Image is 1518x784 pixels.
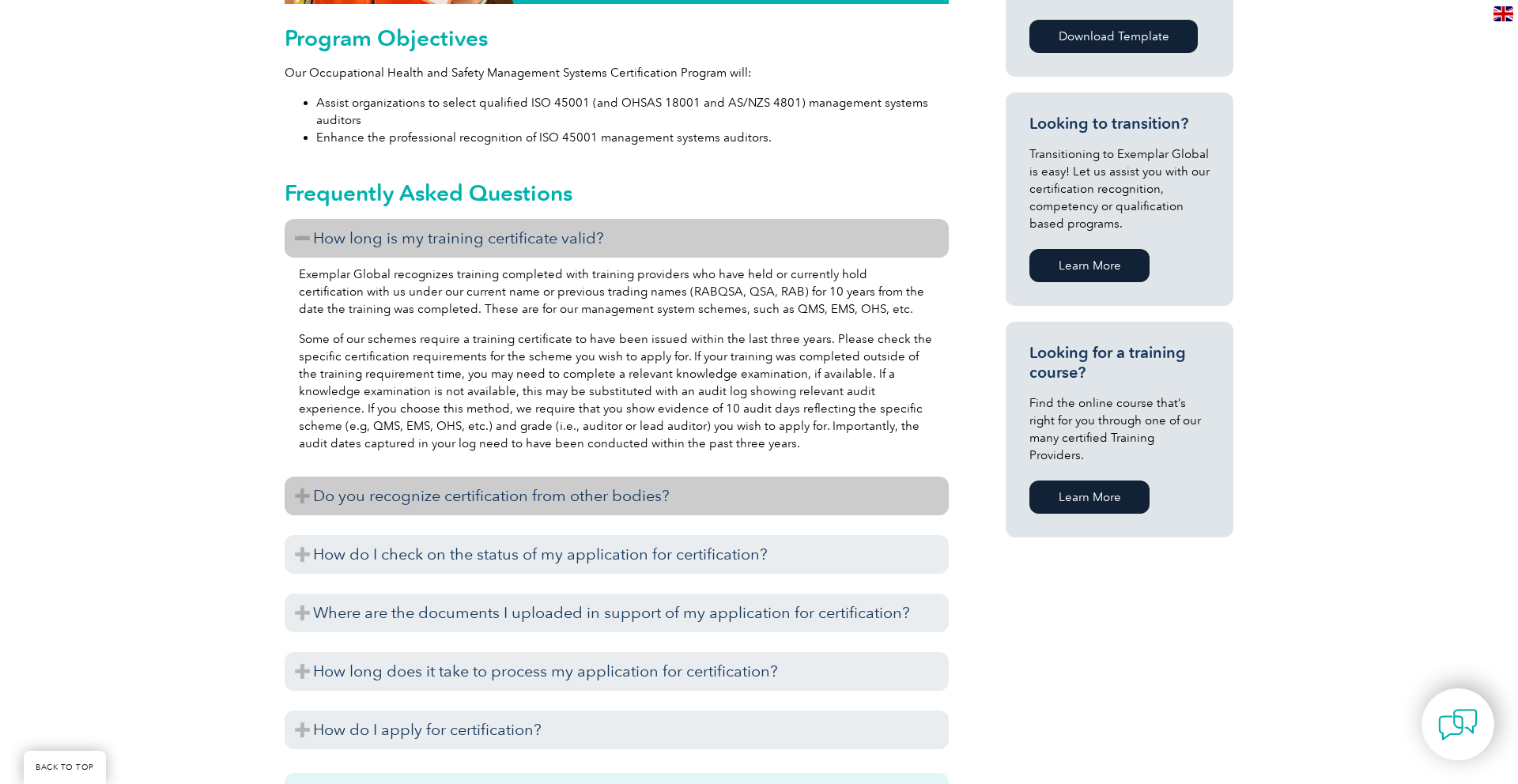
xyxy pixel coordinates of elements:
h3: How long is my training certificate valid? [285,219,949,258]
h3: Looking for a training course? [1029,343,1210,383]
h3: Looking to transition? [1029,114,1210,134]
a: Learn More [1029,481,1150,514]
h3: How do I check on the status of my application for certification? [285,535,949,574]
a: Download Template [1029,20,1198,53]
li: Assist organizations to select qualified ISO 45001 (and OHSAS 18001 and AS/NZS 4801) management s... [316,94,949,129]
p: Exemplar Global recognizes training completed with training providers who have held or currently ... [299,266,935,318]
h3: Where are the documents I uploaded in support of my application for certification? [285,594,949,632]
p: Some of our schemes require a training certificate to have been issued within the last three year... [299,330,935,452]
h2: Frequently Asked Questions [285,180,949,205]
h3: Do you recognize certification from other bodies? [285,477,949,515]
h3: How long does it take to process my application for certification? [285,652,949,691]
p: Find the online course that’s right for you through one of our many certified Training Providers. [1029,394,1210,464]
img: en [1493,6,1513,21]
h3: How do I apply for certification? [285,710,949,749]
a: Learn More [1029,249,1150,282]
h2: Program Objectives [285,25,949,51]
a: BACK TO TOP [24,751,106,784]
p: Our Occupational Health and Safety Management Systems Certification Program will: [285,64,949,81]
img: contact-chat.png [1438,705,1478,744]
li: Enhance the professional recognition of ISO 45001 management systems auditors. [316,129,949,146]
p: Transitioning to Exemplar Global is easy! Let us assist you with our certification recognition, c... [1029,145,1210,232]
